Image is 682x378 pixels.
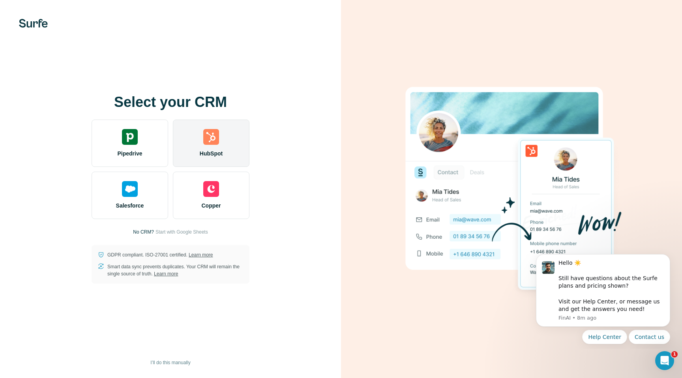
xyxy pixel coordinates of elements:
span: Pipedrive [117,150,142,157]
span: 1 [671,351,678,357]
img: Surfe's logo [19,19,48,28]
p: GDPR compliant. ISO-27001 certified. [107,251,213,258]
a: Learn more [189,252,213,258]
img: pipedrive's logo [122,129,138,145]
a: Learn more [154,271,178,277]
img: hubspot's logo [203,129,219,145]
span: I’ll do this manually [150,359,190,366]
p: No CRM? [133,228,154,236]
img: salesforce's logo [122,181,138,197]
button: I’ll do this manually [145,357,196,369]
h1: Select your CRM [92,94,249,110]
p: Smart data sync prevents duplicates. Your CRM will remain the single source of truth. [107,263,243,277]
img: HUBSPOT image [401,75,622,303]
span: Copper [202,202,221,210]
img: copper's logo [203,181,219,197]
button: Start with Google Sheets [156,228,208,236]
span: HubSpot [200,150,223,157]
iframe: Intercom notifications message [524,247,682,349]
iframe: Intercom live chat [655,351,674,370]
span: Salesforce [116,202,144,210]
